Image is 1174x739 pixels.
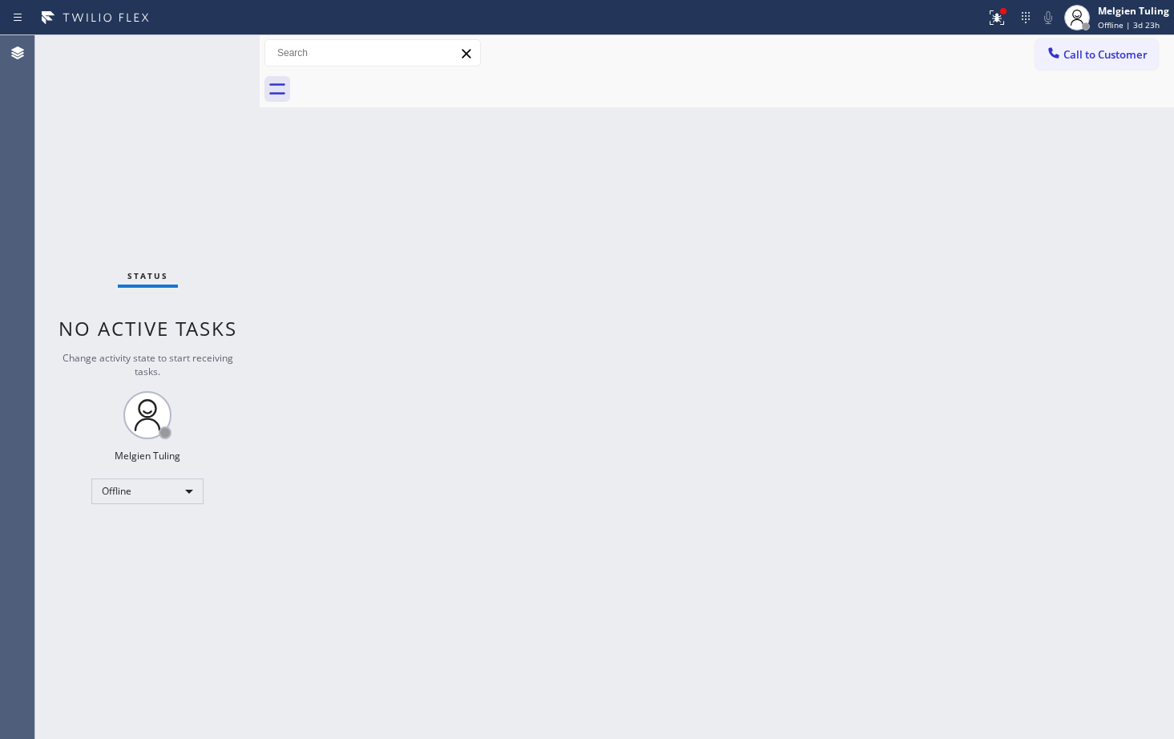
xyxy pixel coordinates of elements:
span: Status [127,270,168,281]
span: Call to Customer [1063,47,1148,62]
button: Call to Customer [1035,39,1158,70]
div: Melgien Tuling [115,449,180,462]
span: No active tasks [58,315,237,341]
span: Change activity state to start receiving tasks. [63,351,233,378]
input: Search [265,40,480,66]
button: Mute [1037,6,1059,29]
span: Offline | 3d 23h [1098,19,1160,30]
div: Melgien Tuling [1098,4,1169,18]
div: Offline [91,479,204,504]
